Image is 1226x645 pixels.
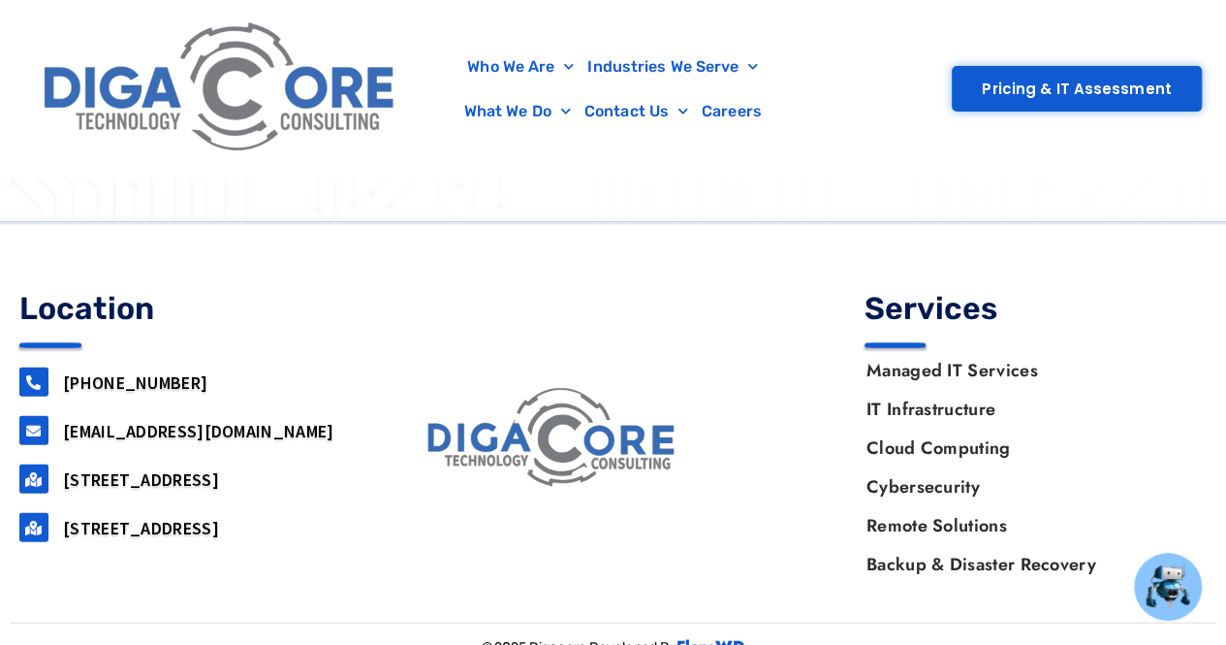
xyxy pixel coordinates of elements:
a: 160 airport road, Suite 201, Lakewood, NJ, 08701 [19,465,48,494]
a: Industries We Serve [581,45,765,89]
a: Careers [695,89,769,134]
h4: Location [19,293,362,324]
a: Remote Solutions [847,506,1207,545]
h4: Services [864,293,1208,324]
a: Contact Us [578,89,695,134]
a: Backup & Disaster Recovery [847,545,1207,584]
nav: Menu [847,351,1207,584]
a: [STREET_ADDRESS] [63,468,219,491]
a: [EMAIL_ADDRESS][DOMAIN_NAME] [63,420,333,442]
a: 732-646-5725 [19,368,48,397]
a: Managed IT Services [847,351,1207,390]
a: IT Infrastructure [847,390,1207,429]
a: [STREET_ADDRESS] [63,517,219,539]
a: Cybersecurity [847,468,1207,506]
a: 2917 Penn Forest Blvd, Roanoke, VA 24018 [19,513,48,542]
a: [PHONE_NUMBER] [63,371,207,394]
a: Pricing & IT Assessment [952,66,1201,112]
a: support@digacore.com [19,416,48,445]
a: Who We Are [460,45,581,89]
img: Digacore Logo [34,10,407,168]
img: digacore logo [420,380,686,498]
span: Pricing & IT Assessment [982,81,1171,96]
a: Cloud Computing [847,429,1207,468]
a: What We Do [457,89,578,134]
nav: Menu [417,45,809,134]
